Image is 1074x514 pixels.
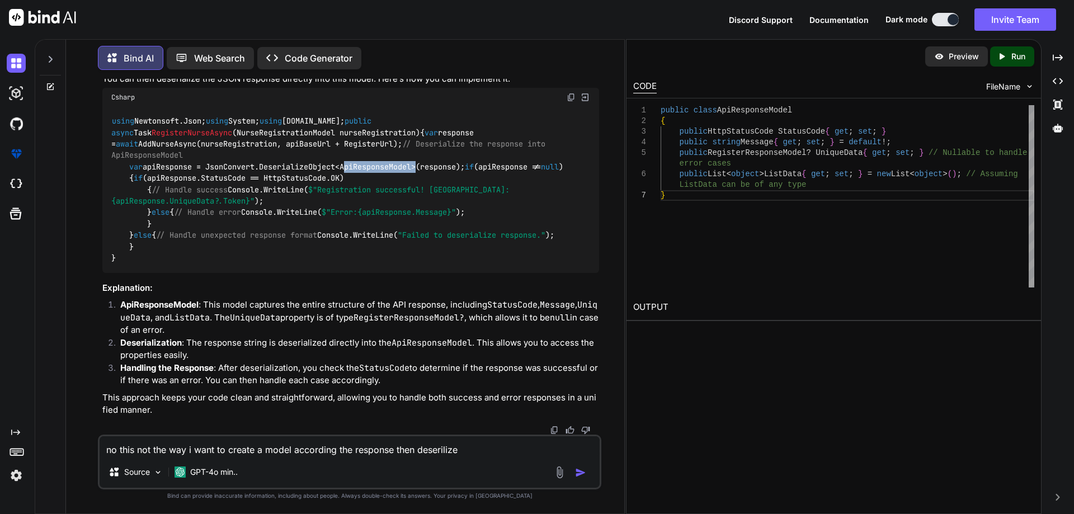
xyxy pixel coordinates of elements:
span: object [731,169,759,178]
span: ; [849,127,853,136]
p: : After deserialization, you check the to determine if the response was successful or if there wa... [120,362,599,387]
span: // Assuming [966,169,1018,178]
span: var [425,128,438,138]
span: public [679,169,707,178]
span: new [877,169,891,178]
span: ListData can be of any type [679,180,806,189]
span: string [712,138,740,147]
span: {apiResponse.UniqueData?.Token} [111,196,250,206]
span: // Nullable to handle [929,148,1027,157]
span: ; [825,169,830,178]
img: attachment [553,466,566,479]
span: if [134,173,143,183]
span: ; [957,169,961,178]
span: set [835,169,849,178]
code: RegisterResponseModel? [354,312,464,323]
span: Message [741,138,774,147]
span: ; [910,148,914,157]
span: async [111,128,134,138]
span: > [943,169,947,178]
span: { [802,169,806,178]
span: else [134,230,152,241]
div: CODE [633,80,657,93]
img: Open in Browser [580,92,590,102]
img: copy [567,93,576,102]
code: null [550,312,570,323]
p: Preview [949,51,979,62]
span: public [661,106,689,115]
span: FileName [986,81,1020,92]
p: You can then deserialize the JSON response directly into this model. Here’s how you can implement... [102,73,599,86]
code: Message [540,299,575,310]
img: Pick Models [153,468,163,477]
p: Bind AI [124,51,154,65]
span: } [830,138,834,147]
img: preview [934,51,944,62]
span: if [465,162,474,172]
code: ListData [169,312,210,323]
span: null [541,162,559,172]
img: Bind AI [9,9,76,26]
span: = [867,169,872,178]
span: public [679,138,707,147]
span: ( [947,169,951,178]
img: settings [7,466,26,485]
p: : The response string is deserialized directly into the . This allows you to access the propertie... [120,337,599,362]
div: 6 [633,169,646,180]
span: ListData [764,169,802,178]
span: Csharp [111,93,135,102]
span: ; [872,127,877,136]
span: < [910,169,914,178]
span: {apiResponse.Message} [357,208,451,218]
span: var [129,162,143,172]
img: chevron down [1025,82,1034,91]
span: $"Error: " [322,208,456,218]
span: $"Registration successful! [GEOGRAPHIC_DATA]: " [111,185,510,206]
span: Dark mode [885,14,927,25]
span: public [679,148,707,157]
img: like [566,426,574,435]
p: Source [124,466,150,478]
code: StatusCode [359,362,409,374]
span: ; [820,138,825,147]
span: // Deserialize the response into ApiResponseModel [111,139,550,160]
img: cloudideIcon [7,175,26,194]
button: Documentation [809,14,869,26]
span: } [661,191,665,200]
span: { [825,127,830,136]
p: Bind can provide inaccurate information, including about people. Always double-check its answers.... [98,492,601,500]
span: List [891,169,910,178]
img: copy [550,426,559,435]
div: 4 [633,137,646,148]
span: using [112,116,134,126]
div: 3 [633,126,646,137]
img: premium [7,144,26,163]
img: darkChat [7,54,26,73]
span: ; [797,138,801,147]
span: RegisterResponseModel? UniqueData [708,148,863,157]
code: ApiResponseModel [392,337,472,348]
span: // Handle success [152,185,228,195]
span: get [872,148,886,157]
p: : This model captures the entire structure of the API response, including , , , and . The propert... [120,299,599,337]
img: icon [575,467,586,478]
span: set [806,138,820,147]
p: Code Generator [285,51,352,65]
button: Discord Support [729,14,793,26]
span: get [783,138,797,147]
code: StatusCode [487,299,538,310]
h3: Explanation: [102,282,599,295]
span: List [708,169,727,178]
div: 2 [633,116,646,126]
div: 1 [633,105,646,116]
span: } [919,148,924,157]
span: { [661,116,665,125]
p: Run [1011,51,1025,62]
span: using [260,116,282,126]
span: HttpStatusCode StatusCode [708,127,825,136]
code: UniqueData [120,299,597,323]
span: { [863,148,867,157]
p: GPT-4o min.. [190,466,238,478]
p: Web Search [194,51,245,65]
code: Newtonsoft.Json; System; [DOMAIN_NAME]; { response = AddNurseAsync(nurseRegistration, apiBaseUrl ... [111,115,563,263]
